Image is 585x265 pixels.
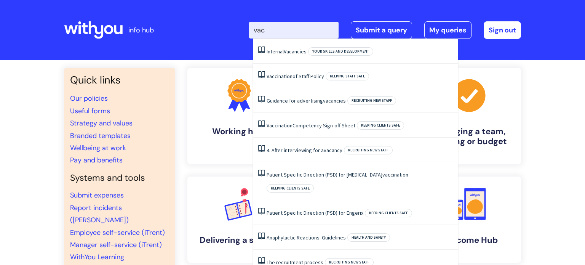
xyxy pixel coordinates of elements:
a: Welcome Hub [417,177,521,263]
a: InternalVacancies [267,48,307,55]
span: Keeping clients safe [365,209,412,217]
a: Strategy and values [70,119,133,128]
a: Patient Specific Direction (PSD) for [MEDICAL_DATA]vaccination [267,171,408,178]
span: Health and safety [347,233,390,242]
input: Search [249,22,339,39]
span: vacancy [324,147,342,154]
a: 4. After interviewing for avacancy [267,147,342,154]
a: Branded templates [70,131,131,140]
a: Managing a team, building or budget [417,68,521,164]
a: Delivering a service [187,177,291,263]
span: Keeping clients safe [357,121,404,130]
span: Vacancies [284,48,307,55]
h4: Managing a team, building or budget [424,127,515,147]
span: vaccination [382,171,408,178]
a: Manager self-service (iTrent) [70,240,162,249]
a: Patient Specific Direction (PSD) for Engerix [267,209,363,216]
p: info hub [128,24,154,36]
span: vacancies [323,97,346,104]
a: WithYou Learning [70,252,124,262]
div: | - [249,21,521,39]
a: Anaphylactic Reactions: Guidelines [267,234,346,241]
span: Vaccination [267,73,292,80]
a: Wellbeing at work [70,143,126,153]
a: Sign out [484,21,521,39]
h4: Delivering a service [193,235,285,245]
a: My queries [424,21,472,39]
a: Working here [187,68,291,164]
a: Submit a query [351,21,412,39]
h3: Quick links [70,74,169,86]
span: Keeping clients safe [267,184,314,193]
a: Vaccinationof Staff Policy [267,73,324,80]
h4: Welcome Hub [424,235,515,245]
a: Useful forms [70,106,110,116]
span: Recruiting new staff [344,146,393,154]
h4: Working here [193,127,285,137]
span: Keeping staff safe [326,72,369,80]
a: Our policies [70,94,108,103]
a: Report incidents ([PERSON_NAME]) [70,203,129,225]
a: Submit expenses [70,191,124,200]
h4: Systems and tools [70,173,169,183]
a: Guidance for advertisingvacancies [267,97,346,104]
a: Pay and benefits [70,156,123,165]
span: Vaccination [267,122,292,129]
span: Your skills and development [308,47,373,56]
span: Recruiting new staff [347,96,396,105]
a: VaccinationCompetency Sign-off Sheet [267,122,355,129]
a: Employee self-service (iTrent) [70,228,165,237]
